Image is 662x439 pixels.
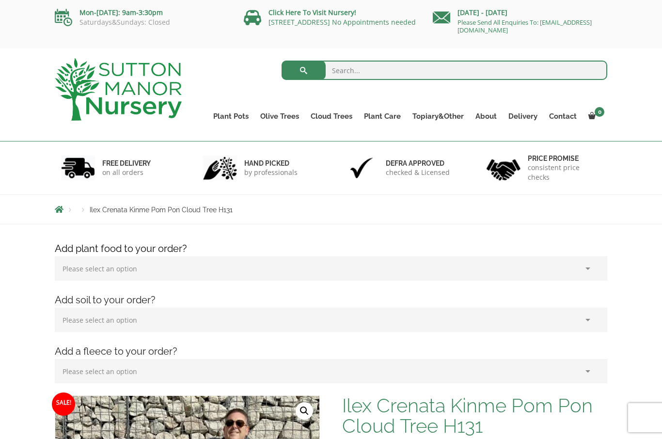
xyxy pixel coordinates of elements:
[487,153,520,183] img: 4.jpg
[296,402,313,420] a: View full-screen image gallery
[207,110,254,123] a: Plant Pots
[595,107,604,117] span: 0
[528,163,601,182] p: consistent price checks
[433,7,607,18] p: [DATE] - [DATE]
[55,18,229,26] p: Saturdays&Sundays: Closed
[345,156,378,180] img: 3.jpg
[102,168,151,177] p: on all orders
[254,110,305,123] a: Olive Trees
[55,205,607,213] nav: Breadcrumbs
[268,8,356,17] a: Click Here To Visit Nursery!
[47,241,615,256] h4: Add plant food to your order?
[342,395,607,436] h1: Ilex Crenata Kinme Pom Pon Cloud Tree H131
[528,154,601,163] h6: Price promise
[55,58,182,121] img: logo
[47,293,615,308] h4: Add soil to your order?
[386,168,450,177] p: checked & Licensed
[282,61,608,80] input: Search...
[244,168,298,177] p: by professionals
[47,344,615,359] h4: Add a fleece to your order?
[583,110,607,123] a: 0
[203,156,237,180] img: 2.jpg
[358,110,407,123] a: Plant Care
[457,18,592,34] a: Please Send All Enquiries To: [EMAIL_ADDRESS][DOMAIN_NAME]
[305,110,358,123] a: Cloud Trees
[470,110,503,123] a: About
[244,159,298,168] h6: hand picked
[386,159,450,168] h6: Defra approved
[61,156,95,180] img: 1.jpg
[55,7,229,18] p: Mon-[DATE]: 9am-3:30pm
[503,110,543,123] a: Delivery
[268,17,416,27] a: [STREET_ADDRESS] No Appointments needed
[90,206,233,214] span: Ilex Crenata Kinme Pom Pon Cloud Tree H131
[102,159,151,168] h6: FREE DELIVERY
[543,110,583,123] a: Contact
[52,392,75,416] span: Sale!
[407,110,470,123] a: Topiary&Other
